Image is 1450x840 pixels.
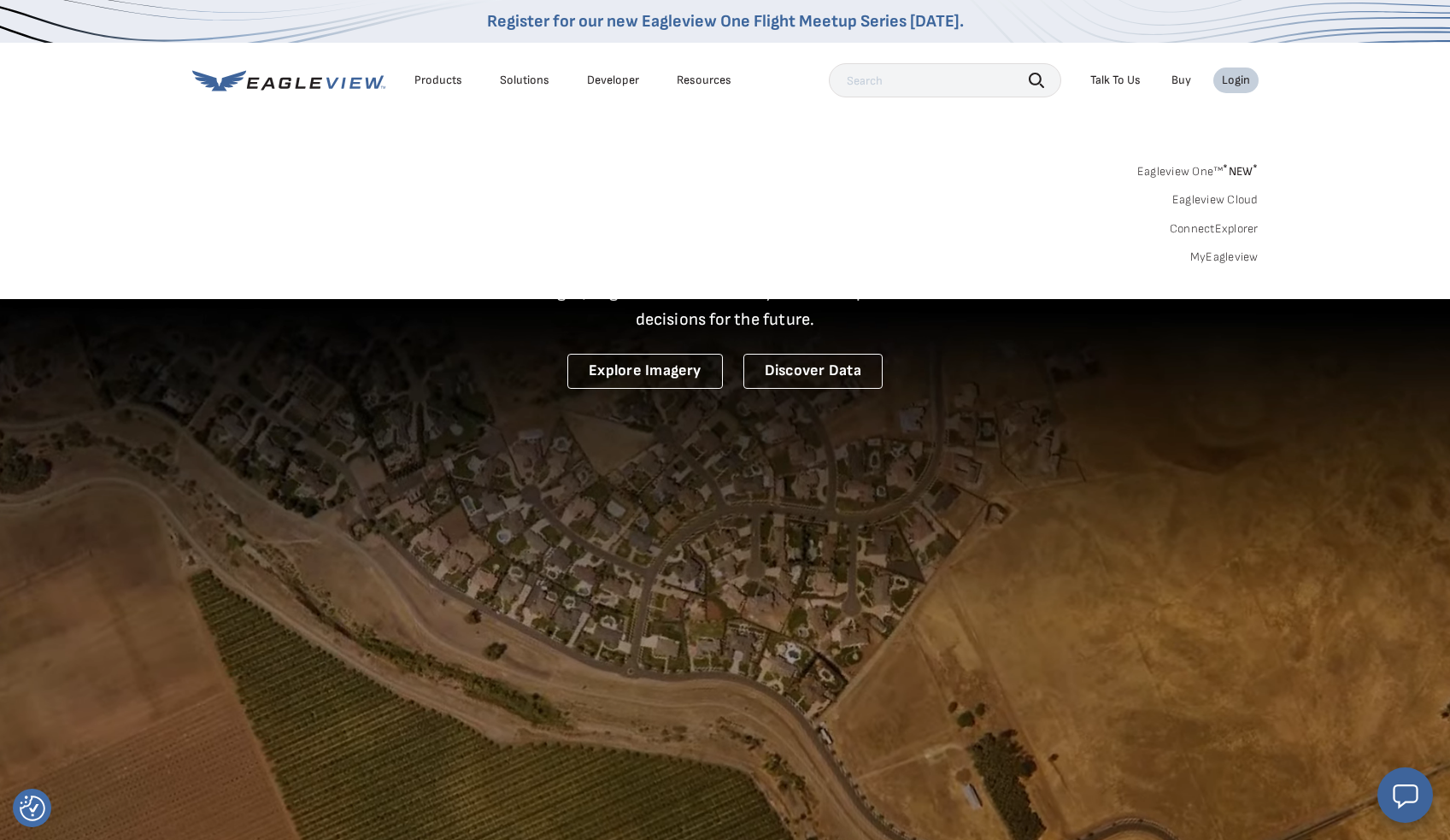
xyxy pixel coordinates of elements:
a: Eagleview Cloud [1172,192,1259,208]
a: Eagleview One™*NEW* [1137,159,1259,179]
a: Discover Data [743,354,883,389]
span: NEW [1223,164,1258,179]
div: Resources [677,73,731,88]
img: Revisit consent button [20,796,45,821]
a: MyEagleview [1190,250,1259,265]
button: Open chat window [1377,767,1433,823]
input: Search [829,63,1061,97]
a: Register for our new Eagleview One Flight Meetup Series [DATE]. [487,11,964,32]
div: Solutions [500,73,549,88]
a: Developer [587,73,639,88]
div: Talk To Us [1090,73,1141,88]
div: Login [1222,73,1250,88]
a: Buy [1171,73,1191,88]
a: ConnectExplorer [1170,221,1259,237]
a: Explore Imagery [567,354,723,389]
div: Products [414,73,462,88]
button: Consent Preferences [20,796,45,821]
